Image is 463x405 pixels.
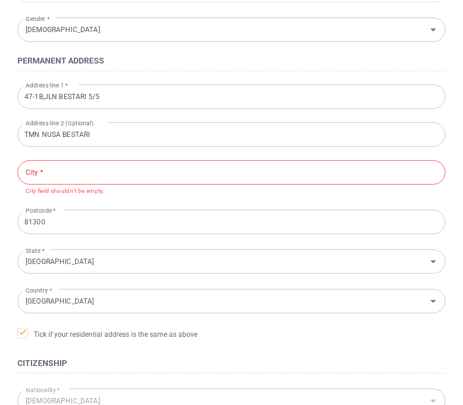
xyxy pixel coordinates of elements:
button: Open [425,293,441,309]
label: Address line 2 (Optional) [26,119,93,128]
label: Gender * [26,12,50,27]
h4: Permanent Address [17,54,446,68]
label: State * [26,244,44,259]
label: Address line 1 * [26,81,68,90]
button: Open [425,253,441,270]
p: City field shouldn’t be empty. [26,186,437,196]
h4: Citizenship [17,356,446,370]
label: Country * [26,283,52,298]
label: Postcode * [26,206,56,215]
label: Nationality * [26,383,60,398]
button: Open [425,22,441,38]
span: Tick if your residential address is the same as above [17,328,197,340]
